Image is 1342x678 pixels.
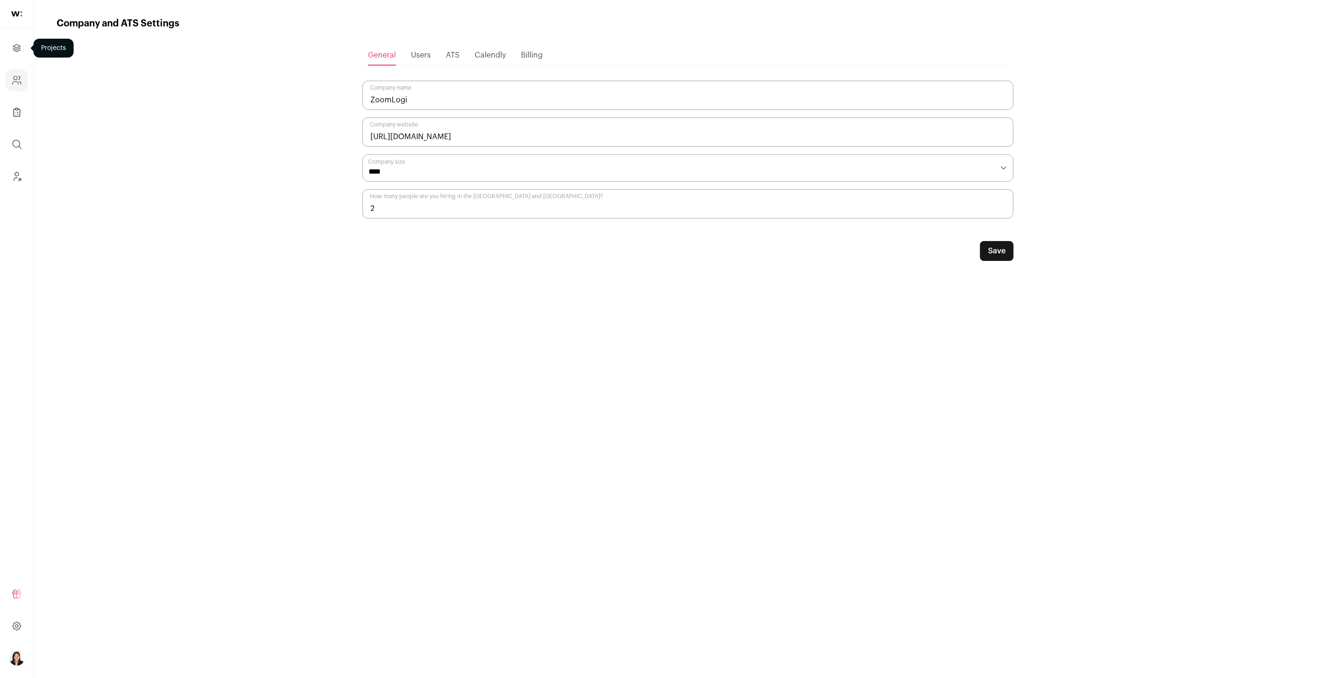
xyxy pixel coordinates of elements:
[475,51,506,59] span: Calendly
[980,241,1014,261] button: Save
[368,51,396,59] span: General
[362,117,1014,147] input: Company website
[57,17,179,30] h1: Company and ATS Settings
[521,51,543,59] span: Billing
[521,46,543,65] a: Billing
[6,165,28,188] a: Leads (Backoffice)
[9,651,25,666] button: Open dropdown
[6,69,28,92] a: Company and ATS Settings
[34,39,74,58] div: Projects
[11,11,22,17] img: wellfound-shorthand-0d5821cbd27db2630d0214b213865d53afaa358527fdda9d0ea32b1df1b89c2c.svg
[411,51,431,59] span: Users
[475,46,506,65] a: Calendly
[362,189,1014,218] input: How many people are you hiring in the US and Canada?
[6,37,28,59] a: Projects
[362,81,1014,110] input: Company name
[446,46,460,65] a: ATS
[446,51,460,59] span: ATS
[6,101,28,124] a: Company Lists
[9,651,25,666] img: 13709957-medium_jpg
[411,46,431,65] a: Users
